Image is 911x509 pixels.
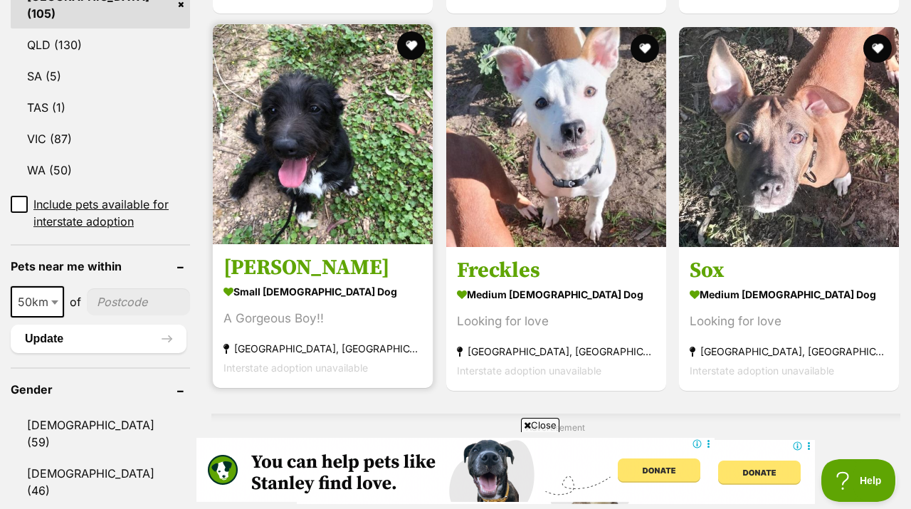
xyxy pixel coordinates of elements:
h3: Freckles [457,257,655,284]
a: Freckles medium [DEMOGRAPHIC_DATA] Dog Looking for love [GEOGRAPHIC_DATA], [GEOGRAPHIC_DATA] Inte... [446,246,666,391]
button: favourite [397,31,426,60]
span: Interstate adoption unavailable [457,364,601,377]
a: [DEMOGRAPHIC_DATA] (46) [11,458,190,505]
strong: medium [DEMOGRAPHIC_DATA] Dog [457,284,655,305]
img: Freckles - Staffordshire Bull Terrier Dog [446,27,666,247]
strong: medium [DEMOGRAPHIC_DATA] Dog [690,284,888,305]
img: Sox - Staffordshire Bull Terrier Dog [679,27,899,247]
header: Gender [11,383,190,396]
span: Close [521,418,559,432]
header: Pets near me within [11,260,190,273]
button: favourite [863,34,892,63]
iframe: Help Scout Beacon - Open [821,459,897,502]
a: TAS (1) [11,93,190,122]
a: SA (5) [11,61,190,91]
input: postcode [87,288,190,315]
h3: [PERSON_NAME] [223,254,422,281]
a: Include pets available for interstate adoption [11,196,190,230]
a: QLD (130) [11,30,190,60]
div: A Gorgeous Boy!! [223,309,422,328]
iframe: Advertisement [196,438,715,502]
span: of [70,293,81,310]
span: 50km [11,286,64,318]
button: Update [11,325,186,353]
button: favourite [630,34,658,63]
h3: Sox [690,257,888,284]
strong: [GEOGRAPHIC_DATA], [GEOGRAPHIC_DATA] [223,339,422,358]
a: VIC (87) [11,124,190,154]
strong: [GEOGRAPHIC_DATA], [GEOGRAPHIC_DATA] [457,342,655,361]
span: Interstate adoption unavailable [223,362,368,374]
div: Looking for love [690,312,888,331]
strong: small [DEMOGRAPHIC_DATA] Dog [223,281,422,302]
div: Looking for love [457,312,655,331]
img: Royce - Poodle (Toy) Dog [213,24,433,244]
a: Sox medium [DEMOGRAPHIC_DATA] Dog Looking for love [GEOGRAPHIC_DATA], [GEOGRAPHIC_DATA] Interstat... [679,246,899,391]
span: 50km [12,292,63,312]
a: [PERSON_NAME] small [DEMOGRAPHIC_DATA] Dog A Gorgeous Boy!! [GEOGRAPHIC_DATA], [GEOGRAPHIC_DATA] ... [213,243,433,388]
span: Interstate adoption unavailable [690,364,834,377]
a: WA (50) [11,155,190,185]
strong: [GEOGRAPHIC_DATA], [GEOGRAPHIC_DATA] [690,342,888,361]
span: Include pets available for interstate adoption [33,196,190,230]
a: [DEMOGRAPHIC_DATA] (59) [11,410,190,457]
